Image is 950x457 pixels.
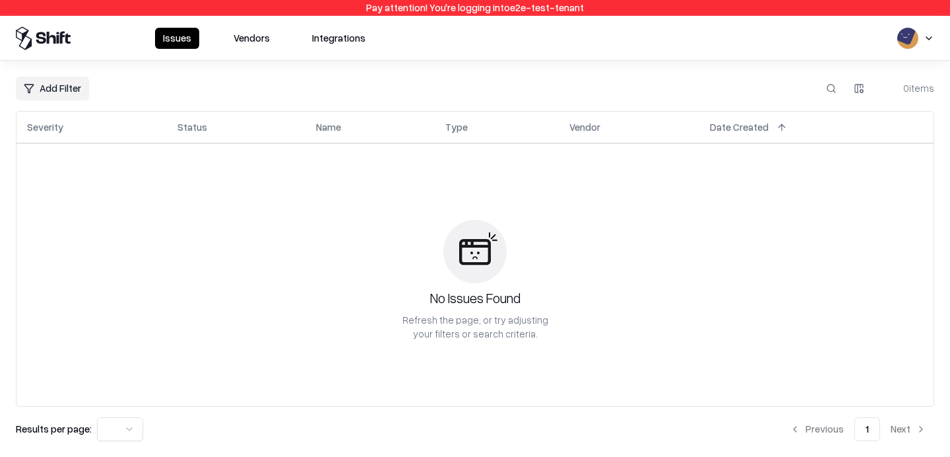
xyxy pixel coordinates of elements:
button: Vendors [226,28,278,49]
div: Name [316,120,341,134]
div: Date Created [710,120,769,134]
div: Status [177,120,207,134]
div: Severity [27,120,63,134]
button: Issues [155,28,199,49]
button: Add Filter [16,77,89,100]
nav: pagination [782,417,934,441]
button: 1 [854,417,880,441]
button: Integrations [304,28,373,49]
p: Results per page: [16,422,92,436]
div: Refresh the page, or try adjusting your filters or search criteria. [401,313,549,341]
div: Type [445,120,468,134]
div: Vendor [569,120,600,134]
div: No Issues Found [430,289,521,308]
div: 0 items [881,81,934,95]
